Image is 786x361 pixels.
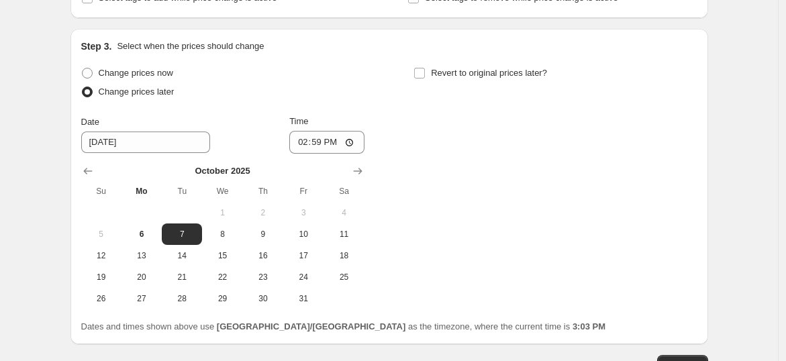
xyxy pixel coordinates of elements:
[283,202,324,223] button: Friday October 3 2025
[283,223,324,245] button: Friday October 10 2025
[283,288,324,309] button: Friday October 31 2025
[248,293,278,304] span: 30
[283,180,324,202] th: Friday
[202,180,242,202] th: Wednesday
[289,293,318,304] span: 31
[207,207,237,218] span: 1
[243,288,283,309] button: Thursday October 30 2025
[202,223,242,245] button: Wednesday October 8 2025
[121,180,162,202] th: Monday
[81,266,121,288] button: Sunday October 19 2025
[202,245,242,266] button: Wednesday October 15 2025
[207,186,237,197] span: We
[202,266,242,288] button: Wednesday October 22 2025
[289,116,308,126] span: Time
[348,162,367,180] button: Show next month, November 2025
[324,202,364,223] button: Saturday October 4 2025
[329,207,358,218] span: 4
[248,272,278,282] span: 23
[167,250,197,261] span: 14
[167,272,197,282] span: 21
[87,250,116,261] span: 12
[202,288,242,309] button: Wednesday October 29 2025
[127,229,156,240] span: 6
[207,229,237,240] span: 8
[217,321,405,331] b: [GEOGRAPHIC_DATA]/[GEOGRAPHIC_DATA]
[81,117,99,127] span: Date
[289,207,318,218] span: 3
[121,223,162,245] button: Today Monday October 6 2025
[202,202,242,223] button: Wednesday October 1 2025
[248,250,278,261] span: 16
[329,229,358,240] span: 11
[243,245,283,266] button: Thursday October 16 2025
[329,186,358,197] span: Sa
[81,223,121,245] button: Sunday October 5 2025
[243,202,283,223] button: Thursday October 2 2025
[283,266,324,288] button: Friday October 24 2025
[127,293,156,304] span: 27
[87,272,116,282] span: 19
[248,229,278,240] span: 9
[87,186,116,197] span: Su
[167,229,197,240] span: 7
[289,131,364,154] input: 12:00
[324,180,364,202] th: Saturday
[162,180,202,202] th: Tuesday
[162,266,202,288] button: Tuesday October 21 2025
[81,40,112,53] h2: Step 3.
[162,288,202,309] button: Tuesday October 28 2025
[243,223,283,245] button: Thursday October 9 2025
[121,245,162,266] button: Monday October 13 2025
[207,250,237,261] span: 15
[289,186,318,197] span: Fr
[573,321,605,331] b: 3:03 PM
[127,250,156,261] span: 13
[87,293,116,304] span: 26
[162,223,202,245] button: Tuesday October 7 2025
[207,272,237,282] span: 22
[243,180,283,202] th: Thursday
[329,272,358,282] span: 25
[121,266,162,288] button: Monday October 20 2025
[167,293,197,304] span: 28
[283,245,324,266] button: Friday October 17 2025
[81,245,121,266] button: Sunday October 12 2025
[289,250,318,261] span: 17
[81,321,606,331] span: Dates and times shown above use as the timezone, where the current time is
[99,68,173,78] span: Change prices now
[127,272,156,282] span: 20
[289,229,318,240] span: 10
[87,229,116,240] span: 5
[289,272,318,282] span: 24
[99,87,175,97] span: Change prices later
[248,207,278,218] span: 2
[162,245,202,266] button: Tuesday October 14 2025
[324,266,364,288] button: Saturday October 25 2025
[117,40,264,53] p: Select when the prices should change
[329,250,358,261] span: 18
[248,186,278,197] span: Th
[81,180,121,202] th: Sunday
[207,293,237,304] span: 29
[81,288,121,309] button: Sunday October 26 2025
[121,288,162,309] button: Monday October 27 2025
[79,162,97,180] button: Show previous month, September 2025
[127,186,156,197] span: Mo
[81,132,210,153] input: 10/6/2025
[243,266,283,288] button: Thursday October 23 2025
[324,223,364,245] button: Saturday October 11 2025
[431,68,547,78] span: Revert to original prices later?
[324,245,364,266] button: Saturday October 18 2025
[167,186,197,197] span: Tu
